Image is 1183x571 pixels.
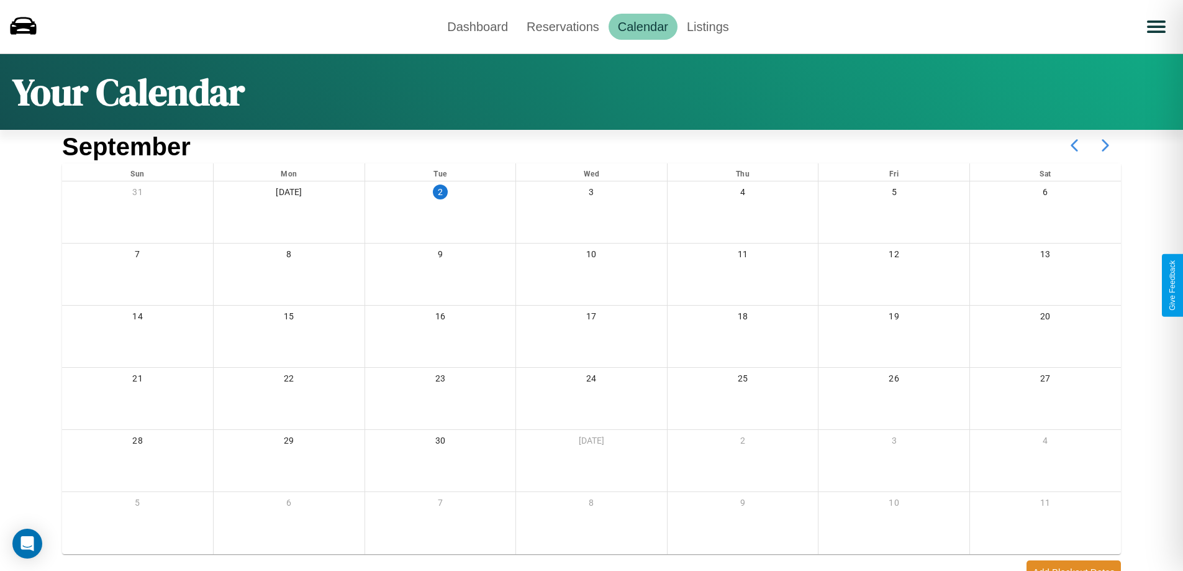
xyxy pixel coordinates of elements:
div: 5 [818,181,969,207]
div: 2 [433,185,448,199]
div: 12 [818,244,969,269]
div: 9 [365,244,516,269]
div: Mon [214,163,365,181]
div: 14 [62,306,213,331]
div: 10 [818,492,969,518]
div: 7 [365,492,516,518]
div: [DATE] [214,181,365,207]
div: 15 [214,306,365,331]
div: Open Intercom Messenger [12,529,42,559]
div: Sat [970,163,1121,181]
div: 11 [668,244,818,269]
div: 3 [516,181,667,207]
div: 17 [516,306,667,331]
h2: September [62,133,191,161]
div: 23 [365,368,516,393]
div: Give Feedback [1168,260,1177,311]
div: 29 [214,430,365,455]
h1: Your Calendar [12,66,245,117]
a: Listings [678,14,738,40]
div: 6 [970,181,1121,207]
a: Calendar [609,14,678,40]
div: 21 [62,368,213,393]
div: 25 [668,368,818,393]
div: 24 [516,368,667,393]
div: 18 [668,306,818,331]
div: 26 [818,368,969,393]
div: Fri [818,163,969,181]
div: 6 [214,492,365,518]
div: Thu [668,163,818,181]
div: 9 [668,492,818,518]
a: Reservations [517,14,609,40]
div: 13 [970,244,1121,269]
div: 8 [516,492,667,518]
div: Sun [62,163,213,181]
div: 3 [818,430,969,455]
div: 27 [970,368,1121,393]
div: 28 [62,430,213,455]
div: 20 [970,306,1121,331]
div: 5 [62,492,213,518]
div: 2 [668,430,818,455]
a: Dashboard [438,14,517,40]
div: 30 [365,430,516,455]
div: 4 [668,181,818,207]
div: 31 [62,181,213,207]
div: 10 [516,244,667,269]
div: [DATE] [516,430,667,455]
div: 8 [214,244,365,269]
div: Wed [516,163,667,181]
div: 4 [970,430,1121,455]
div: 16 [365,306,516,331]
div: 22 [214,368,365,393]
div: 7 [62,244,213,269]
div: Tue [365,163,516,181]
div: 11 [970,492,1121,518]
div: 19 [818,306,969,331]
button: Open menu [1139,9,1174,44]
